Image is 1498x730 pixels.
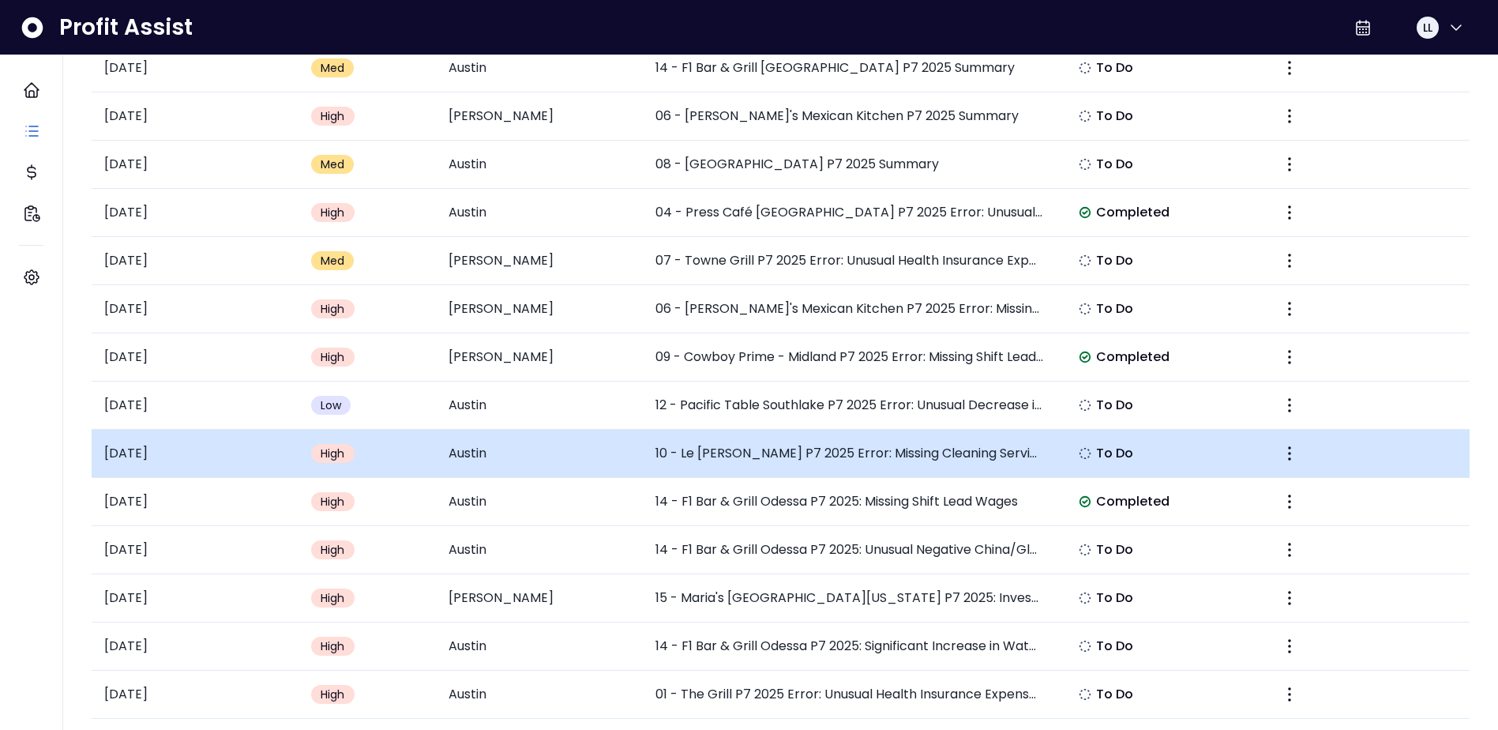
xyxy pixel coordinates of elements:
button: More [1275,391,1304,420]
td: [DATE] [92,671,298,719]
td: 14 - F1 Bar & Grill Odessa P7 2025: Unusual Negative China/Glassware Expense [643,526,1057,574]
td: [DATE] [92,237,298,285]
td: 10 - Le [PERSON_NAME] P7 2025 Error: Missing Cleaning Services Expense [643,430,1057,478]
td: Austin [436,671,643,719]
td: [DATE] [92,526,298,574]
button: More [1275,584,1304,612]
span: Med [321,60,345,76]
td: 08 - [GEOGRAPHIC_DATA] P7 2025 Summary [643,141,1057,189]
span: To Do [1096,251,1134,270]
td: Austin [436,189,643,237]
td: 07 - Towne Grill P7 2025 Error: Unusual Health Insurance Expense Spike [643,237,1057,285]
td: Austin [436,141,643,189]
td: Austin [436,623,643,671]
span: Med [321,253,345,269]
td: 06 - [PERSON_NAME]'s Mexican Kitchen P7 2025 Summary [643,92,1057,141]
td: Austin [436,526,643,574]
td: Austin [436,382,643,430]
button: More [1275,54,1304,82]
span: To Do [1096,155,1134,174]
td: [DATE] [92,574,298,623]
td: [DATE] [92,141,298,189]
td: 09 - Cowboy Prime - Midland P7 2025 Error: Missing Shift Lead Wages [643,333,1057,382]
img: Not yet Started [1079,254,1091,267]
button: More [1275,102,1304,130]
img: Not yet Started [1079,640,1091,653]
td: [PERSON_NAME] [436,574,643,623]
td: Austin [436,44,643,92]
button: More [1275,487,1304,516]
span: To Do [1096,444,1134,463]
td: [PERSON_NAME] [436,285,643,333]
span: To Do [1096,589,1134,608]
td: [PERSON_NAME] [436,333,643,382]
td: 01 - The Grill P7 2025 Error: Unusual Health Insurance Expense Spike [643,671,1057,719]
td: 15 - Maria's [GEOGRAPHIC_DATA][US_STATE] P7 2025: Investigate Electricity eExpense Increase [643,574,1057,623]
span: High [321,494,345,510]
button: More [1275,536,1304,564]
img: Not yet Started [1079,110,1091,122]
td: 14 - F1 Bar & Grill Odessa P7 2025: Missing Shift Lead Wages [643,478,1057,526]
td: 14 - F1 Bar & Grill [GEOGRAPHIC_DATA] P7 2025 Summary [643,44,1057,92]
button: More [1275,632,1304,660]
td: [DATE] [92,623,298,671]
span: Med [321,156,345,172]
span: Low [321,397,342,413]
td: 04 - Press Café [GEOGRAPHIC_DATA] P7 2025 Error: Unusual Decrease in [GEOGRAPHIC_DATA]/Glassware/... [643,189,1057,237]
span: To Do [1096,540,1134,559]
img: Not yet Started [1079,62,1091,74]
img: Completed [1079,206,1091,219]
span: High [321,638,345,654]
span: Completed [1096,348,1170,367]
td: [DATE] [92,333,298,382]
span: High [321,205,345,220]
td: [DATE] [92,382,298,430]
span: High [321,108,345,124]
img: Not yet Started [1079,544,1091,556]
button: More [1275,343,1304,371]
td: 12 - Pacific Table Southlake P7 2025 Error: Unusual Decrease in Bar Utensils Expense [643,382,1057,430]
img: Not yet Started [1079,303,1091,315]
span: Completed [1096,203,1170,222]
td: 06 - [PERSON_NAME]'s Mexican Kitchen P7 2025 Error: Missing Staff Training Wages [643,285,1057,333]
td: 14 - F1 Bar & Grill Odessa P7 2025: Significant Increase in Water and Sewage [643,623,1057,671]
span: To Do [1096,396,1134,415]
td: [DATE] [92,430,298,478]
button: More [1275,295,1304,323]
img: Not yet Started [1079,447,1091,460]
td: [PERSON_NAME] [436,237,643,285]
td: [DATE] [92,285,298,333]
span: To Do [1096,299,1134,318]
button: More [1275,150,1304,179]
span: High [321,590,345,606]
span: To Do [1096,107,1134,126]
button: More [1275,198,1304,227]
img: Not yet Started [1079,158,1091,171]
td: [PERSON_NAME] [436,92,643,141]
span: LL [1423,20,1432,36]
button: More [1275,439,1304,468]
img: Not yet Started [1079,399,1091,412]
span: To Do [1096,637,1134,656]
span: High [321,687,345,702]
img: Not yet Started [1079,688,1091,701]
td: [DATE] [92,478,298,526]
span: Profit Assist [59,13,193,42]
td: Austin [436,430,643,478]
img: Completed [1079,495,1091,508]
span: High [321,349,345,365]
button: More [1275,680,1304,709]
span: High [321,446,345,461]
span: To Do [1096,58,1134,77]
img: Completed [1079,351,1091,363]
button: More [1275,246,1304,275]
td: [DATE] [92,189,298,237]
td: [DATE] [92,44,298,92]
td: Austin [436,478,643,526]
span: High [321,301,345,317]
td: [DATE] [92,92,298,141]
span: Completed [1096,492,1170,511]
span: High [321,542,345,558]
span: To Do [1096,685,1134,704]
img: Not yet Started [1079,592,1091,604]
